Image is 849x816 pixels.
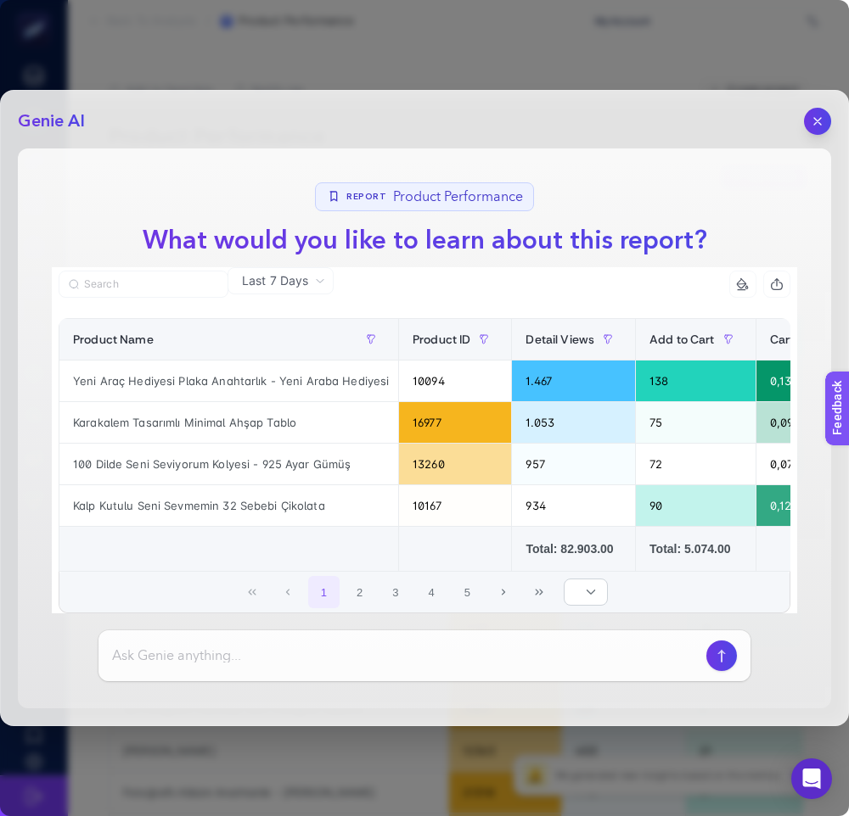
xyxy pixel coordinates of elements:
[52,294,797,644] div: Last 7 Days
[10,5,65,19] span: Feedback
[73,333,154,346] span: Product Name
[399,402,511,443] div: 16977
[344,576,376,608] button: 2
[308,576,340,608] button: 1
[112,646,700,666] input: Ask Genie anything...
[413,333,470,346] span: Product ID
[415,576,447,608] button: 4
[84,278,218,291] input: Search
[59,444,398,484] div: 100 Dilde Seni Seviyorum Kolyesi - 925 Ayar Gümüş
[380,576,412,608] button: 3
[636,402,756,443] div: 75
[59,360,398,401] div: Yeni Araç Hediyesi Plaka Anahtarlık - Yeni Araba Hediyesi
[523,576,555,608] button: Last Page
[399,444,511,484] div: 13260
[487,576,520,608] button: Next Page
[129,221,721,260] h1: What would you like to learn about this report?
[399,360,511,401] div: 10094
[636,444,756,484] div: 72
[649,540,742,557] div: Total: 5.074.00
[526,333,594,346] span: Detail Views
[452,576,484,608] button: 5
[393,187,523,207] span: Product Performance
[512,485,635,526] div: 934
[512,444,635,484] div: 957
[791,758,832,799] div: Open Intercom Messenger
[59,402,398,443] div: Karakalem Tasarımlı Minimal Ahşap Tablo
[526,540,621,557] div: Total: 82.903.00
[649,333,715,346] span: Add to Cart
[346,191,386,204] span: Report
[636,485,756,526] div: 90
[512,402,635,443] div: 1.053
[242,272,308,289] span: Last 7 Days
[512,360,635,401] div: 1.467
[59,485,398,526] div: Kalp Kutulu Seni Sevmemin 32 Sebebi Çikolata
[636,360,756,401] div: 138
[399,485,511,526] div: 10167
[18,109,85,133] h2: Genie AI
